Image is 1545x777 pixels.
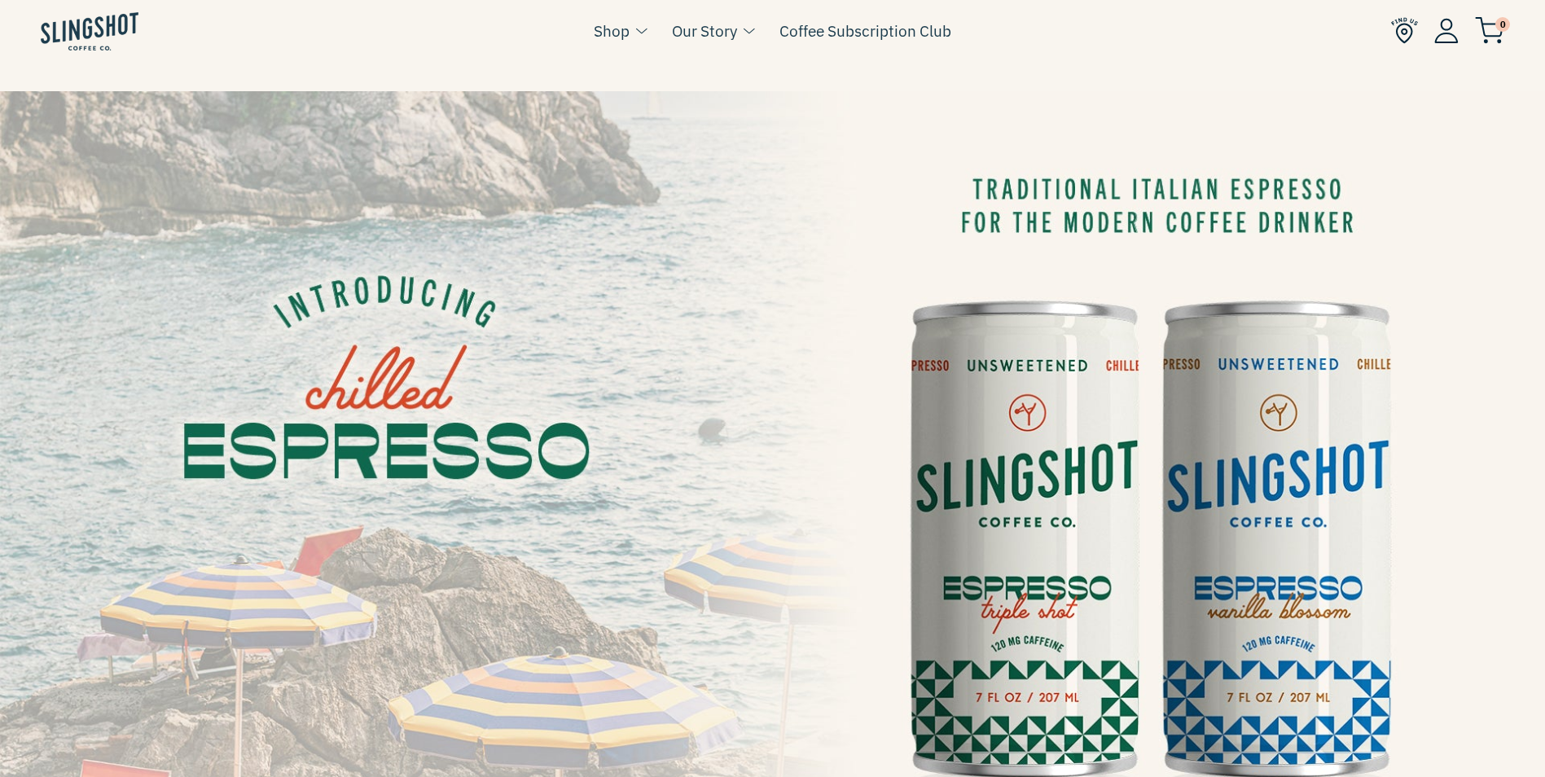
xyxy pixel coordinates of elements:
[779,19,951,43] a: Coffee Subscription Club
[1434,18,1459,43] img: Account
[672,19,737,43] a: Our Story
[1495,17,1510,32] span: 0
[1475,17,1504,44] img: cart
[1475,21,1504,41] a: 0
[1391,17,1418,44] img: Find Us
[594,19,630,43] a: Shop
